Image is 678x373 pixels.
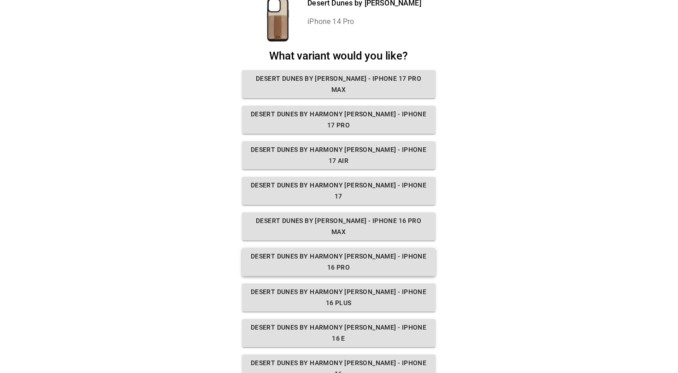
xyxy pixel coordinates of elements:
[242,141,436,169] button: Desert Dunes by Harmony [PERSON_NAME] - iPhone 17 Air
[242,319,436,347] button: Desert Dunes by Harmony [PERSON_NAME] - iPhone 16 E
[242,106,436,134] button: Desert Dunes by Harmony [PERSON_NAME] - iPhone 17 Pro
[242,49,436,63] h2: What variant would you like?
[307,16,421,27] p: iPhone 14 Pro
[242,212,436,241] button: Desert Dunes by [PERSON_NAME] - iPhone 16 Pro Max
[242,283,436,312] button: Desert Dunes by Harmony [PERSON_NAME] - iPhone 16 Plus
[242,70,436,98] button: Desert Dunes by [PERSON_NAME] - iPhone 17 Pro Max
[242,177,436,205] button: Desert Dunes by Harmony [PERSON_NAME] - iPhone 17
[242,248,436,276] button: Desert Dunes by Harmony [PERSON_NAME] - iPhone 16 Pro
